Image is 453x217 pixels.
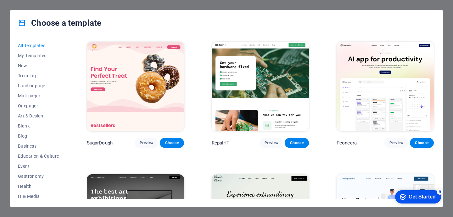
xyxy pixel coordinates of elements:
[18,181,59,191] button: Health
[18,151,59,161] button: Education & Culture
[18,51,59,61] button: My Templates
[18,164,59,169] span: Event
[337,42,434,131] img: Peoneera
[160,138,184,148] button: Choose
[18,41,59,51] button: All Templates
[18,171,59,181] button: Gastronomy
[212,42,309,131] img: RepairIT
[18,184,59,189] span: Health
[18,43,59,48] span: All Templates
[18,63,59,68] span: New
[18,91,59,101] button: Multipager
[260,138,283,148] button: Preview
[337,140,357,146] p: Peoneera
[285,138,309,148] button: Choose
[212,140,229,146] p: RepairIT
[18,53,59,58] span: My Templates
[410,138,434,148] button: Choose
[18,113,59,118] span: Art & Design
[18,141,59,151] button: Business
[18,194,59,199] span: IT & Media
[165,140,179,145] span: Choose
[18,174,59,179] span: Gastronomy
[18,101,59,111] button: Onepager
[87,140,113,146] p: SugarDough
[18,61,59,71] button: New
[18,18,101,28] h4: Choose a template
[47,1,53,8] div: 5
[5,3,51,16] div: Get Started 5 items remaining, 0% complete
[18,81,59,91] button: Landingpage
[18,131,59,141] button: Blog
[18,71,59,81] button: Trending
[415,140,429,145] span: Choose
[18,144,59,149] span: Business
[389,140,403,145] span: Preview
[18,161,59,171] button: Event
[265,140,278,145] span: Preview
[19,7,46,13] div: Get Started
[135,138,159,148] button: Preview
[384,138,408,148] button: Preview
[87,42,184,131] img: SugarDough
[18,73,59,78] span: Trending
[290,140,304,145] span: Choose
[18,121,59,131] button: Blank
[18,154,59,159] span: Education & Culture
[18,111,59,121] button: Art & Design
[18,103,59,108] span: Onepager
[18,123,59,128] span: Blank
[18,191,59,201] button: IT & Media
[18,83,59,88] span: Landingpage
[18,93,59,98] span: Multipager
[140,140,154,145] span: Preview
[18,133,59,138] span: Blog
